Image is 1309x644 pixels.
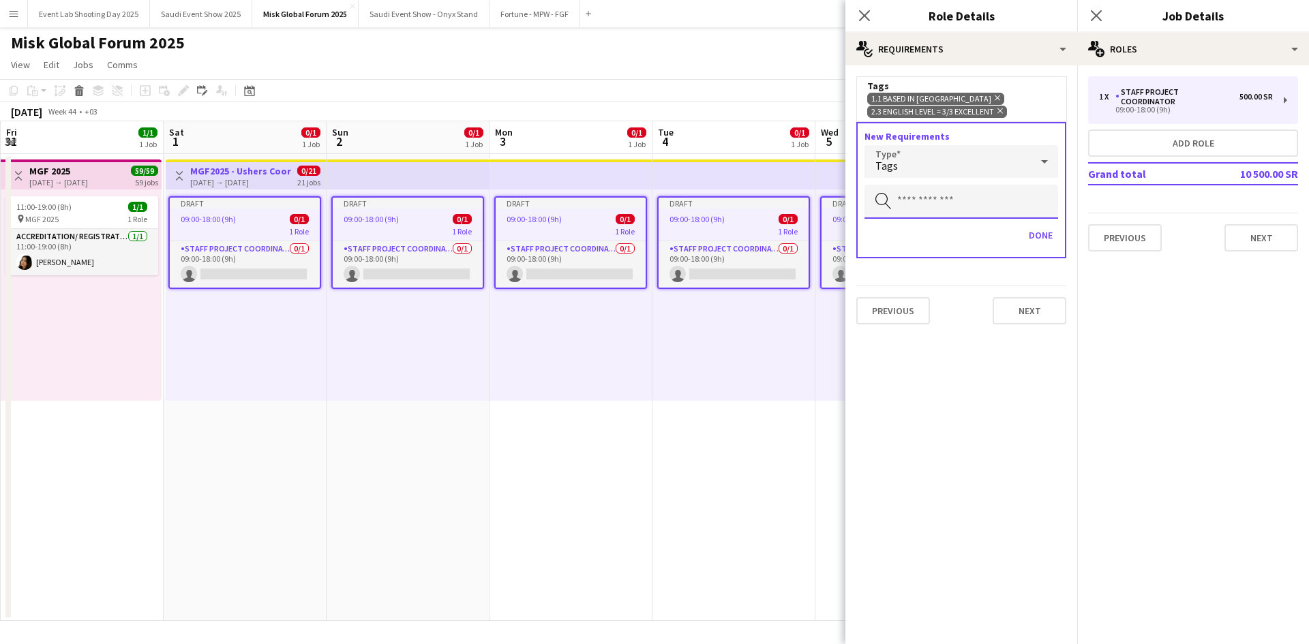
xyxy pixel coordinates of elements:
span: 4 [656,134,674,149]
span: 1.1 Based in [GEOGRAPHIC_DATA] [871,93,991,104]
span: Jobs [73,59,93,71]
app-job-card: Draft09:00-18:00 (9h)0/11 RoleStaff Project Coordinator0/109:00-18:00 (9h) [494,196,647,289]
app-card-role: Staff Project Coordinator0/109:00-18:00 (9h) [333,241,483,288]
span: MGF 2025 [25,214,59,224]
button: Add role [1088,129,1298,157]
div: Draft09:00-18:00 (9h)0/11 RoleStaff Project Coordinator0/109:00-18:00 (9h) [820,196,973,289]
span: 1 Role [127,214,147,224]
span: 09:00-18:00 (9h) [832,214,888,224]
div: 1 Job [302,139,320,149]
span: 59/59 [131,166,158,176]
span: View [11,59,30,71]
div: 1 Job [628,139,646,149]
div: Draft [170,198,320,209]
span: 31 [4,134,17,149]
span: 0/1 [464,127,483,138]
span: Tue [658,126,674,138]
span: Tags [875,159,898,172]
span: Sat [169,126,184,138]
span: 11:00-19:00 (8h) [16,202,72,212]
button: Event Lab Shooting Day 2025 [28,1,150,27]
button: Done [1023,224,1058,246]
button: Misk Global Forum 2025 [252,1,359,27]
span: 2.3 English Level = 3/3 Excellent [871,106,994,117]
button: Previous [1088,224,1162,251]
span: 0/1 [301,127,320,138]
span: 0/1 [790,127,809,138]
div: 1 Job [139,139,157,149]
a: Edit [38,56,65,74]
app-job-card: Draft09:00-18:00 (9h)0/11 RoleStaff Project Coordinator0/109:00-18:00 (9h) [657,196,810,289]
div: Draft [659,198,809,209]
app-card-role: Staff Project Coordinator0/109:00-18:00 (9h) [170,241,320,288]
app-card-role: Staff Project Coordinator0/109:00-18:00 (9h) [822,241,972,288]
div: [DATE] → [DATE] [190,177,292,187]
app-job-card: Draft09:00-18:00 (9h)0/11 RoleStaff Project Coordinator0/109:00-18:00 (9h) [331,196,484,289]
span: 09:00-18:00 (9h) [507,214,562,224]
div: Requirements [845,33,1077,65]
span: Edit [44,59,59,71]
a: Jobs [67,56,99,74]
h3: Job Details [1077,7,1309,25]
span: 09:00-18:00 (9h) [669,214,725,224]
span: 0/1 [779,214,798,224]
h3: MGF2025 - Ushers Coordinator [190,165,292,177]
span: 09:00-18:00 (9h) [344,214,399,224]
span: 0/1 [290,214,309,224]
span: 0/1 [616,214,635,224]
button: Previous [856,297,930,324]
div: Draft [822,198,972,209]
span: 1/1 [128,202,147,212]
div: Roles [1077,33,1309,65]
app-job-card: 11:00-19:00 (8h)1/1 MGF 20251 RoleAccreditation/ Registration / Ticketing1/111:00-19:00 (8h)[PERS... [5,196,158,275]
h3: MGF 2025 [29,165,88,177]
span: 0/1 [453,214,472,224]
app-card-role: Accreditation/ Registration / Ticketing1/111:00-19:00 (8h)[PERSON_NAME] [5,229,158,275]
h3: Role Details [845,7,1077,25]
div: Draft [496,198,646,209]
app-card-role: Staff Project Coordinator0/109:00-18:00 (9h) [659,241,809,288]
span: 0/21 [297,166,320,176]
span: 1 [167,134,184,149]
app-job-card: Draft09:00-18:00 (9h)0/11 RoleStaff Project Coordinator0/109:00-18:00 (9h) [168,196,321,289]
span: 09:00-18:00 (9h) [181,214,236,224]
span: Comms [107,59,138,71]
span: Week 44 [45,106,79,117]
a: View [5,56,35,74]
div: [DATE] [11,105,42,119]
span: 1 Role [289,226,309,236]
td: 10 500.00 SR [1212,163,1298,185]
button: Saudi Event Show 2025 [150,1,252,27]
span: 3 [493,134,513,149]
div: 59 jobs [135,176,158,187]
span: 1 Role [615,226,635,236]
div: Draft [333,198,483,209]
button: Fortune - MPW - FGF [490,1,580,27]
div: Tags [867,80,1055,92]
span: 2 [330,134,348,149]
span: Wed [821,126,839,138]
div: 09:00-18:00 (9h) [1099,106,1273,113]
span: 0/1 [627,127,646,138]
div: 1 x [1099,92,1115,102]
span: Fri [6,126,17,138]
button: Saudi Event Show - Onyx Stand [359,1,490,27]
div: Staff Project Coordinator [1115,87,1239,106]
button: Next [1224,224,1298,251]
span: 1 Role [452,226,472,236]
span: 1/1 [138,127,157,138]
div: 21 jobs [297,176,320,187]
div: [DATE] → [DATE] [29,177,88,187]
span: 5 [819,134,839,149]
a: Comms [102,56,143,74]
div: +03 [85,106,97,117]
td: Grand total [1088,163,1212,185]
button: Next [993,297,1066,324]
div: 1 Job [791,139,809,149]
h3: New Requirements [864,130,1058,142]
span: Sun [332,126,348,138]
